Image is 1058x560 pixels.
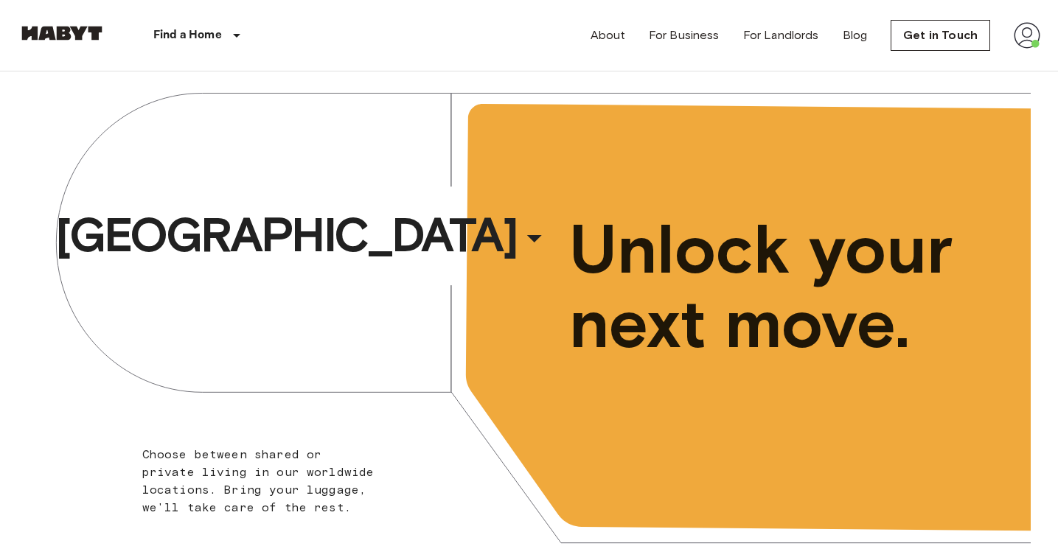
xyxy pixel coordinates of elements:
[49,201,558,269] button: [GEOGRAPHIC_DATA]
[153,27,222,44] p: Find a Home
[569,212,970,361] span: Unlock your next move.
[142,447,375,514] span: Choose between shared or private living in our worldwide locations. Bring your luggage, we'll tak...
[743,27,819,44] a: For Landlords
[18,26,106,41] img: Habyt
[591,27,625,44] a: About
[649,27,720,44] a: For Business
[843,27,868,44] a: Blog
[55,206,517,265] span: [GEOGRAPHIC_DATA]
[891,20,990,51] a: Get in Touch
[1014,22,1040,49] img: avatar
